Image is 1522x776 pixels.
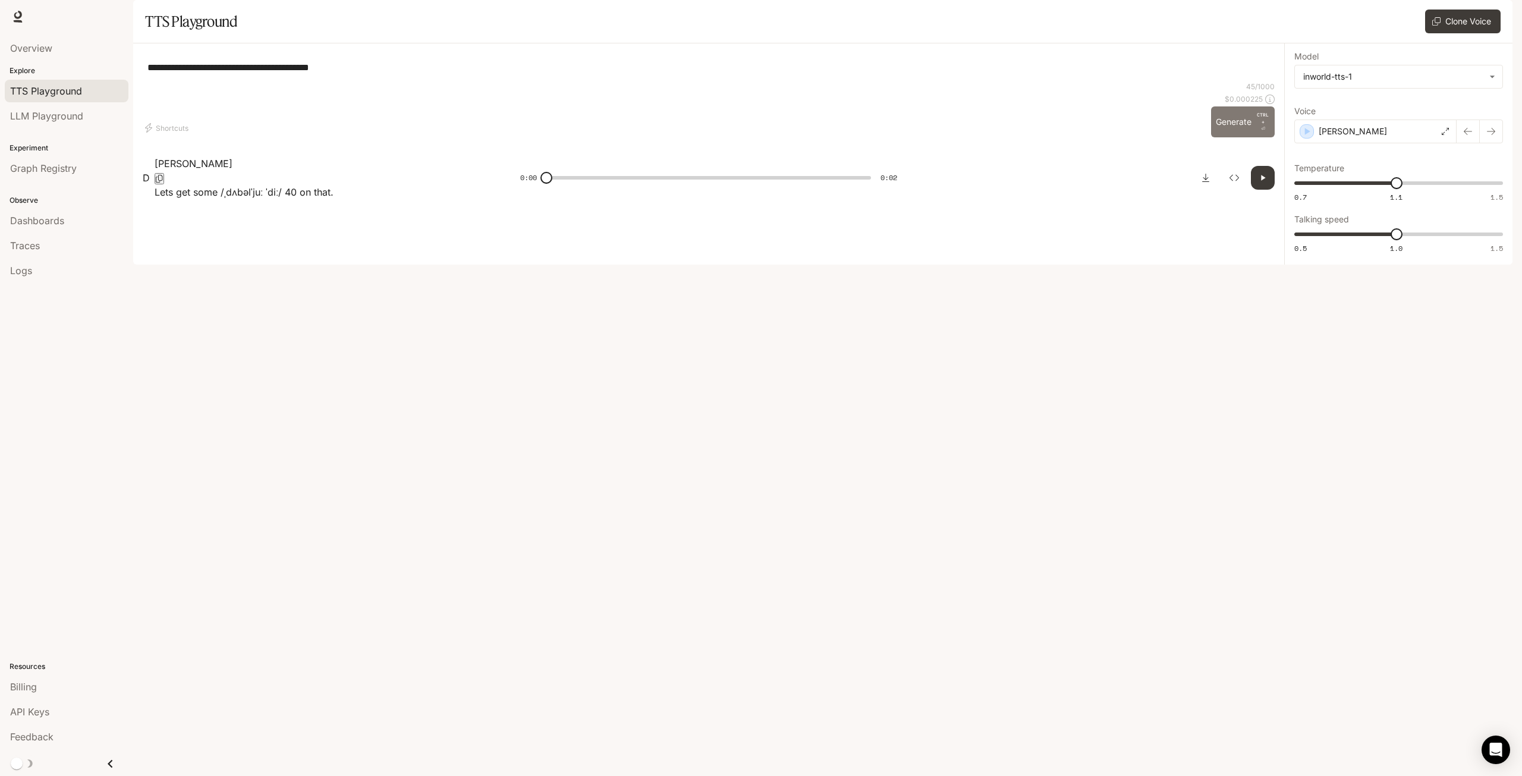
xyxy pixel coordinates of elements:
div: inworld-tts-1 [1295,65,1502,88]
p: 45 / 1000 [1246,81,1275,92]
span: 1.5 [1490,243,1503,253]
span: 0.5 [1294,243,1307,253]
p: Talking speed [1294,215,1349,224]
p: [PERSON_NAME] [1319,125,1387,137]
span: 1.0 [1390,243,1402,253]
p: Temperature [1294,164,1344,172]
h1: TTS Playground [145,10,237,33]
p: Model [1294,52,1319,61]
button: Inspect [1222,166,1246,190]
p: CTRL + [1256,111,1270,125]
p: $ 0.000225 [1225,94,1263,104]
div: inworld-tts-1 [1303,71,1483,83]
div: Open Intercom Messenger [1482,736,1510,764]
span: 0.7 [1294,192,1307,202]
span: 1.1 [1390,192,1402,202]
button: GenerateCTRL +⏎ [1211,106,1275,137]
button: Clone Voice [1425,10,1501,33]
p: ⏎ [1256,111,1270,133]
span: 1.5 [1490,192,1503,202]
button: Shortcuts [143,118,193,137]
p: Voice [1294,107,1316,115]
button: Download audio [1194,166,1218,190]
